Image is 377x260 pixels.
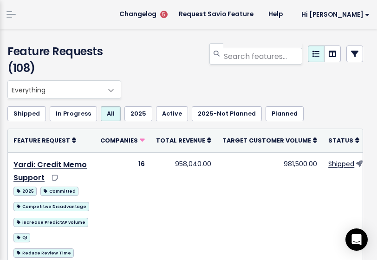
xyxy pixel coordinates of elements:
ul: Filter feature requests [7,106,363,121]
span: Status [328,136,353,144]
a: Status [328,136,359,145]
span: Everything [7,80,121,99]
a: Request Savio Feature [171,7,261,21]
span: Companies [100,136,138,144]
input: Search features... [223,48,302,65]
span: Reduce Review Time [13,248,74,258]
a: 2025 [13,185,37,196]
a: Help [261,7,290,21]
span: 5 [160,11,168,18]
a: Active [156,106,188,121]
a: Shipped [328,159,354,169]
a: Total Revenue [156,136,211,145]
a: increase PredictAP volume [13,216,88,227]
a: Feature Request [13,136,76,145]
a: 2025-Not Planned [192,106,262,121]
a: Competitive Disadvantage [13,200,89,212]
span: Feature Request [13,136,70,144]
span: Competitive Disadvantage [13,202,89,211]
a: 2025 [124,106,152,121]
span: Everything [8,81,102,98]
a: Hi [PERSON_NAME] [290,7,377,22]
div: Open Intercom Messenger [345,228,368,251]
a: All [101,106,121,121]
span: 2025 [13,187,37,196]
span: Total Revenue [156,136,205,144]
a: In Progress [50,106,97,121]
a: Planned [266,106,304,121]
a: Committed [40,185,78,196]
span: Q1 [13,233,30,242]
a: Companies [100,136,145,145]
span: Changelog [119,11,156,18]
a: Yardi: Credit Memo Support [13,159,87,183]
a: Q1 [13,231,30,243]
a: Shipped [7,106,46,121]
span: Committed [40,187,78,196]
h4: Feature Requests (108) [7,43,117,77]
a: Target Customer Volume [222,136,317,145]
span: increase PredictAP volume [13,218,88,227]
span: Target Customer Volume [222,136,311,144]
span: Hi [PERSON_NAME] [301,11,370,18]
a: Reduce Review Time [13,247,74,258]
